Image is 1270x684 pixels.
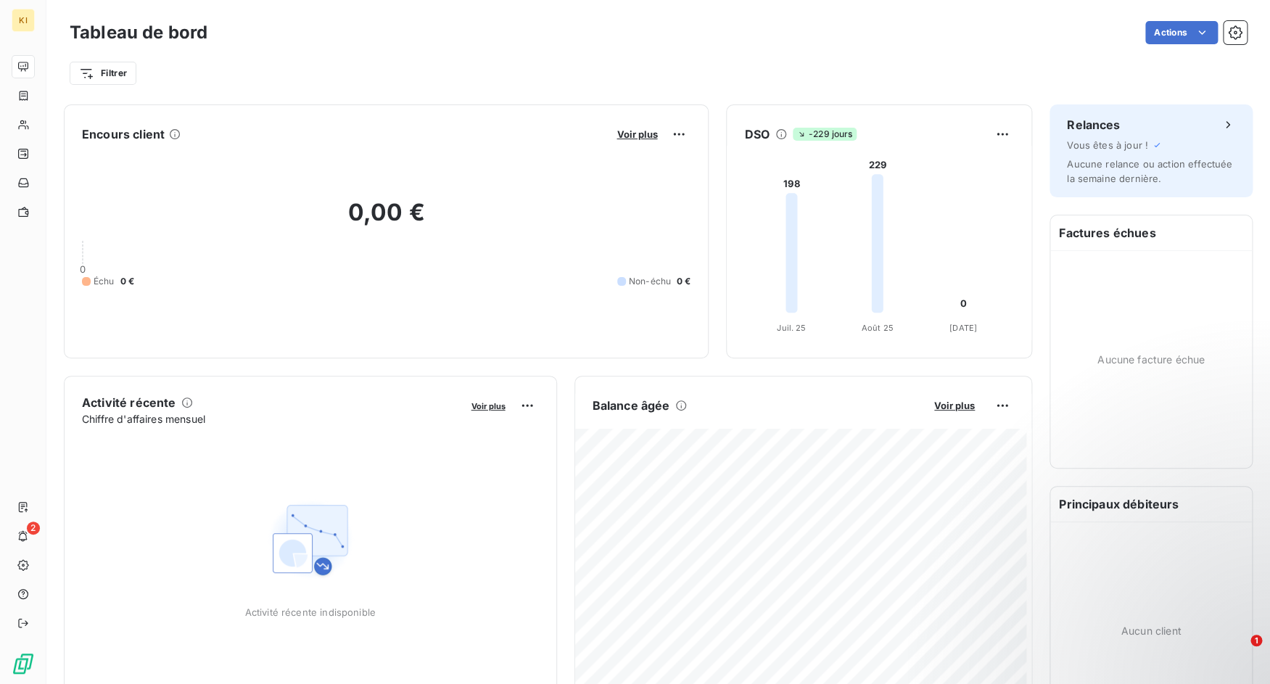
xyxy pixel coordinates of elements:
[471,401,506,411] span: Voir plus
[120,275,134,288] span: 0 €
[82,125,165,143] h6: Encours client
[264,493,357,586] img: Empty state
[744,125,769,143] h6: DSO
[593,397,670,414] h6: Balance âgée
[70,20,207,46] h3: Tableau de bord
[1067,116,1120,133] h6: Relances
[94,275,115,288] span: Échu
[1067,139,1148,151] span: Vous êtes à jour !
[930,399,979,412] button: Voir plus
[862,323,894,333] tspan: Août 25
[12,9,35,32] div: KI
[70,62,136,85] button: Filtrer
[82,198,690,242] h2: 0,00 €
[1097,352,1205,367] span: Aucune facture échue
[1050,215,1252,250] h6: Factures échues
[1221,635,1255,669] iframe: Intercom live chat
[27,522,40,535] span: 2
[677,275,690,288] span: 0 €
[793,128,857,141] span: -229 jours
[1067,158,1232,184] span: Aucune relance ou action effectuée la semaine dernière.
[629,275,671,288] span: Non-échu
[949,323,977,333] tspan: [DATE]
[82,394,176,411] h6: Activité récente
[245,606,376,618] span: Activité récente indisponible
[934,400,975,411] span: Voir plus
[612,128,661,141] button: Voir plus
[617,128,657,140] span: Voir plus
[467,399,510,412] button: Voir plus
[777,323,806,333] tspan: Juil. 25
[1050,487,1252,522] h6: Principaux débiteurs
[980,543,1270,645] iframe: Intercom notifications message
[1250,635,1262,646] span: 1
[1145,21,1218,44] button: Actions
[12,652,35,675] img: Logo LeanPay
[80,263,86,275] span: 0
[82,411,461,427] span: Chiffre d'affaires mensuel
